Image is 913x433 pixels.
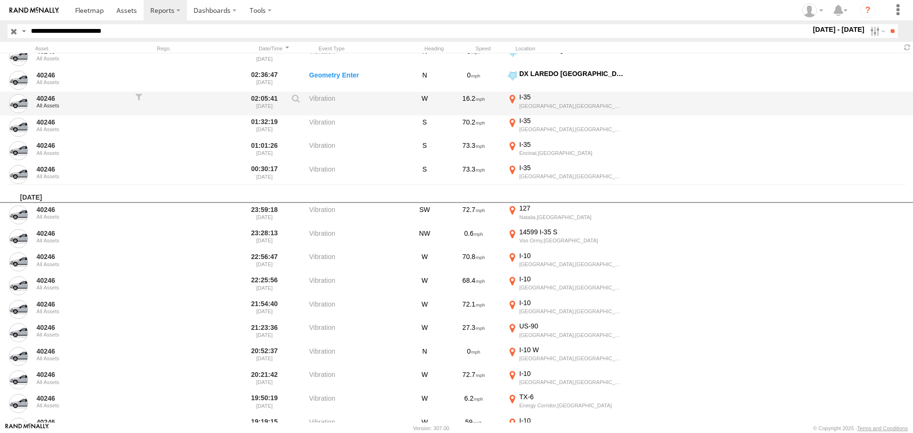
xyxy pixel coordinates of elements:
[37,150,129,156] div: All Assets
[445,93,502,115] div: 16.2
[408,164,441,185] div: S
[309,298,404,320] label: Vibration
[866,24,887,38] label: Search Filter Options
[37,205,129,214] a: 40246
[246,164,282,185] label: 00:30:17 [DATE]
[519,93,623,101] div: I-35
[37,56,129,61] div: All Assets
[5,423,49,433] a: Visit our Website
[246,275,282,297] label: 22:25:56 [DATE]
[506,298,625,320] label: Click to View Event Location
[408,298,441,320] div: W
[408,393,441,414] div: W
[37,173,129,179] div: All Assets
[246,346,282,367] label: 20:52:37 [DATE]
[37,356,129,361] div: All Assets
[37,332,129,337] div: All Assets
[246,322,282,344] label: 21:23:36 [DATE]
[519,116,623,125] div: I-35
[506,46,625,67] label: Click to View Event Location
[445,116,502,138] div: 70.2
[37,252,129,261] a: 40246
[246,204,282,226] label: 23:59:18 [DATE]
[519,150,623,156] div: Encinal,[GEOGRAPHIC_DATA]
[519,308,623,315] div: [GEOGRAPHIC_DATA],[GEOGRAPHIC_DATA]
[246,369,282,391] label: 20:21:42 [DATE]
[445,322,502,344] div: 27.3
[408,346,441,367] div: N
[37,141,129,150] a: 40246
[309,164,404,185] label: Vibration
[506,322,625,344] label: Click to View Event Location
[246,93,282,115] label: 02:05:41 [DATE]
[246,116,282,138] label: 01:32:19 [DATE]
[37,323,129,332] a: 40246
[246,140,282,162] label: 01:01:26 [DATE]
[506,204,625,226] label: Click to View Event Location
[20,24,28,38] label: Search Query
[445,369,502,391] div: 72.7
[519,237,623,244] div: Von Ormy,[GEOGRAPHIC_DATA]
[309,322,404,344] label: Vibration
[519,298,623,307] div: I-10
[37,347,129,356] a: 40246
[408,93,441,115] div: W
[134,93,144,115] div: Filter to this asset's events
[37,276,129,285] a: 40246
[309,116,404,138] label: Vibration
[408,46,441,67] div: N
[506,251,625,273] label: Click to View Event Location
[37,79,129,85] div: All Assets
[37,403,129,408] div: All Assets
[519,214,623,221] div: Natalia,[GEOGRAPHIC_DATA]
[445,275,502,297] div: 68.4
[519,332,623,338] div: [GEOGRAPHIC_DATA],[GEOGRAPHIC_DATA]
[445,393,502,414] div: 6.2
[37,370,129,379] a: 40246
[37,214,129,220] div: All Assets
[309,46,404,67] label: Vibration
[519,402,623,409] div: Energy Corridor,[GEOGRAPHIC_DATA]
[37,94,129,103] a: 40246
[506,369,625,391] label: Click to View Event Location
[37,238,129,243] div: All Assets
[519,126,623,133] div: [GEOGRAPHIC_DATA],[GEOGRAPHIC_DATA]
[519,369,623,378] div: I-10
[506,116,625,138] label: Click to View Event Location
[309,393,404,414] label: Vibration
[506,228,625,250] label: Click to View Event Location
[506,393,625,414] label: Click to View Event Location
[799,3,826,18] div: Carlos Ortiz
[519,346,623,354] div: I-10 W
[309,204,404,226] label: Vibration
[811,24,866,35] label: [DATE] - [DATE]
[506,164,625,185] label: Click to View Event Location
[37,285,129,290] div: All Assets
[519,204,623,212] div: 127
[519,284,623,291] div: [GEOGRAPHIC_DATA],[GEOGRAPHIC_DATA]
[37,261,129,267] div: All Assets
[408,369,441,391] div: W
[408,228,441,250] div: NW
[246,69,282,91] label: 02:36:47 [DATE]
[246,228,282,250] label: 23:28:13 [DATE]
[309,251,404,273] label: Vibration
[445,251,502,273] div: 70.8
[519,140,623,149] div: I-35
[445,164,502,185] div: 73.3
[309,93,404,115] label: Vibration
[37,418,129,426] a: 40246
[519,251,623,260] div: I-10
[506,93,625,115] label: Click to View Event Location
[309,69,404,91] label: Geometry Enter
[445,298,502,320] div: 72.1
[408,251,441,273] div: W
[408,69,441,91] div: N
[445,46,502,67] div: 0
[246,393,282,414] label: 19:50:19 [DATE]
[309,275,404,297] label: Vibration
[246,46,282,67] label: 02:36:47 [DATE]
[519,416,623,425] div: I-10
[445,204,502,226] div: 72.7
[288,94,304,107] label: View Event Parameters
